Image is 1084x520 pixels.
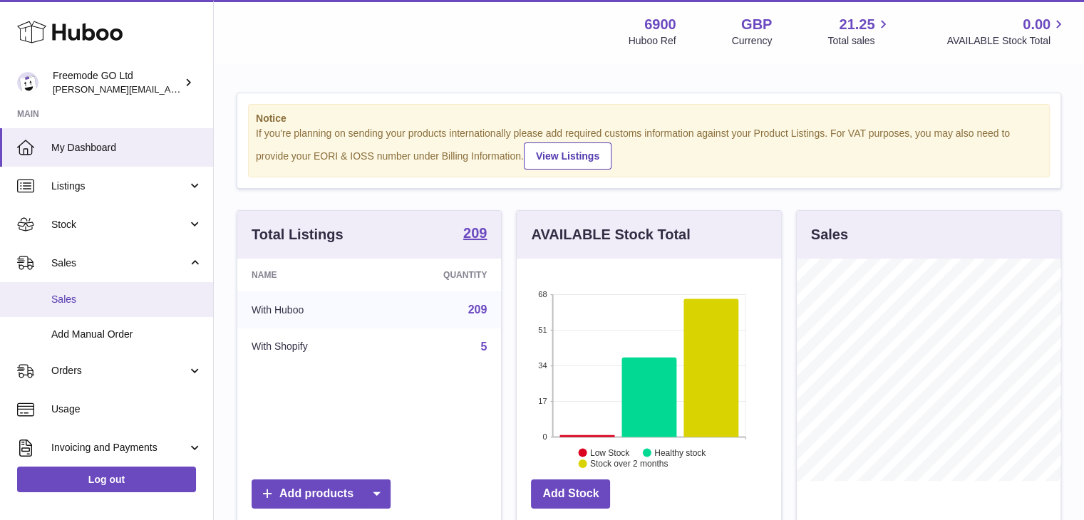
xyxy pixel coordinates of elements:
strong: 209 [463,226,487,240]
a: 0.00 AVAILABLE Stock Total [946,15,1067,48]
span: 21.25 [839,15,874,34]
a: 209 [468,303,487,316]
span: Sales [51,293,202,306]
text: Low Stock [590,447,630,457]
span: 0.00 [1023,15,1051,34]
img: lenka.smikniarova@gioteck.com [17,72,38,93]
text: Stock over 2 months [590,459,668,469]
a: 209 [463,226,487,243]
span: Listings [51,180,187,193]
strong: GBP [741,15,772,34]
span: Add Manual Order [51,328,202,341]
strong: Notice [256,112,1042,125]
td: With Huboo [237,291,380,328]
div: If you're planning on sending your products internationally please add required customs informati... [256,127,1042,170]
td: With Shopify [237,328,380,365]
span: Sales [51,256,187,270]
h3: Total Listings [252,225,344,244]
th: Quantity [380,259,502,291]
a: 5 [480,340,487,353]
span: Stock [51,218,187,232]
text: 68 [539,290,547,298]
span: My Dashboard [51,141,202,155]
span: Total sales [827,34,891,48]
div: Currency [732,34,773,48]
div: Huboo Ref [629,34,676,48]
a: View Listings [524,142,611,170]
text: 34 [539,361,547,370]
span: Usage [51,402,202,416]
text: 17 [539,397,547,405]
h3: AVAILABLE Stock Total [531,225,690,244]
a: Add Stock [531,479,610,509]
text: 51 [539,326,547,334]
text: 0 [543,432,547,441]
text: Healthy stock [654,447,706,457]
span: Orders [51,364,187,378]
h3: Sales [811,225,848,244]
a: Add products [252,479,391,509]
strong: 6900 [644,15,676,34]
span: AVAILABLE Stock Total [946,34,1067,48]
span: [PERSON_NAME][EMAIL_ADDRESS][DOMAIN_NAME] [53,83,286,95]
a: Log out [17,467,196,492]
div: Freemode GO Ltd [53,69,181,96]
span: Invoicing and Payments [51,441,187,454]
th: Name [237,259,380,291]
a: 21.25 Total sales [827,15,891,48]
